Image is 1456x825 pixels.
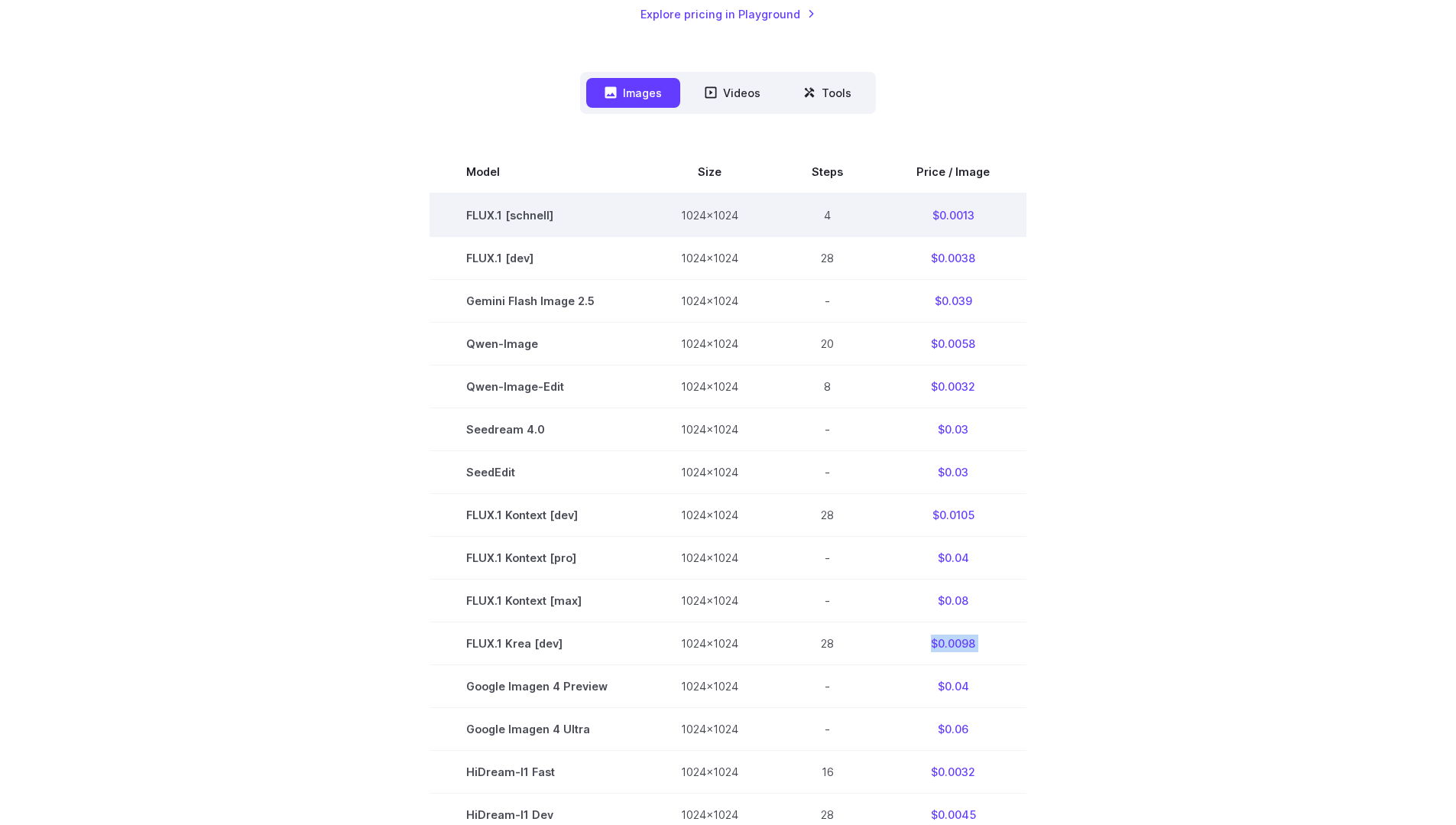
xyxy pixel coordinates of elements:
th: Size [644,151,775,193]
td: 1024x1024 [644,322,775,365]
th: Steps [775,151,880,193]
td: $0.06 [880,708,1026,751]
td: FLUX.1 [dev] [430,236,644,279]
td: 1024x1024 [644,236,775,279]
td: $0.0032 [880,365,1026,408]
td: FLUX.1 Kontext [max] [430,580,644,622]
td: 1024x1024 [644,451,775,494]
td: - [775,580,880,622]
td: - [775,665,880,708]
td: FLUX.1 Kontext [dev] [430,494,644,537]
td: FLUX.1 Krea [dev] [430,622,644,665]
td: $0.04 [880,537,1026,580]
td: 28 [775,494,880,537]
button: Images [586,78,680,108]
td: 1024x1024 [644,622,775,665]
td: - [775,537,880,580]
td: $0.03 [880,408,1026,451]
td: 28 [775,622,880,665]
td: HiDream-I1 Fast [430,751,644,794]
td: 4 [775,193,880,237]
td: 1024x1024 [644,193,775,237]
td: 1024x1024 [644,365,775,408]
td: $0.04 [880,665,1026,708]
td: 8 [775,365,880,408]
td: $0.08 [880,580,1026,622]
td: - [775,408,880,451]
th: Model [430,151,644,193]
td: $0.0038 [880,236,1026,279]
td: $0.03 [880,451,1026,494]
td: $0.039 [880,279,1026,322]
td: 1024x1024 [644,665,775,708]
td: SeedEdit [430,451,644,494]
td: 1024x1024 [644,580,775,622]
td: Qwen-Image [430,322,644,365]
td: 1024x1024 [644,494,775,537]
span: Gemini Flash Image 2.5 [466,292,608,310]
td: 1024x1024 [644,708,775,751]
td: 1024x1024 [644,537,775,580]
td: 1024x1024 [644,408,775,451]
td: Seedream 4.0 [430,408,644,451]
td: Google Imagen 4 Preview [430,665,644,708]
td: Qwen-Image-Edit [430,365,644,408]
td: $0.0105 [880,494,1026,537]
td: FLUX.1 [schnell] [430,193,644,237]
th: Price / Image [880,151,1026,193]
td: Google Imagen 4 Ultra [430,708,644,751]
td: - [775,708,880,751]
td: 20 [775,322,880,365]
td: - [775,279,880,322]
td: $0.0032 [880,751,1026,794]
button: Tools [785,78,870,108]
td: $0.0098 [880,622,1026,665]
td: $0.0013 [880,193,1026,237]
button: Videos [686,78,779,108]
td: FLUX.1 Kontext [pro] [430,537,644,580]
td: 28 [775,236,880,279]
td: - [775,451,880,494]
td: 1024x1024 [644,279,775,322]
a: Explore pricing in Playground [640,5,816,23]
td: 1024x1024 [644,751,775,794]
td: 16 [775,751,880,794]
td: $0.0058 [880,322,1026,365]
